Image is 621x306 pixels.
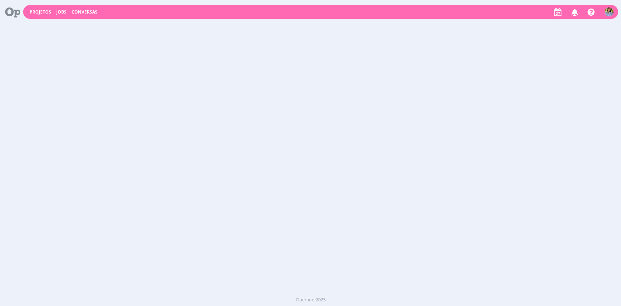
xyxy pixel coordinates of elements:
img: A [605,7,614,16]
a: Projetos [30,9,51,15]
button: A [604,6,614,18]
button: Projetos [27,9,53,15]
a: Conversas [72,9,98,15]
a: Jobs [56,9,67,15]
button: Jobs [54,9,69,15]
button: Conversas [69,9,100,15]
